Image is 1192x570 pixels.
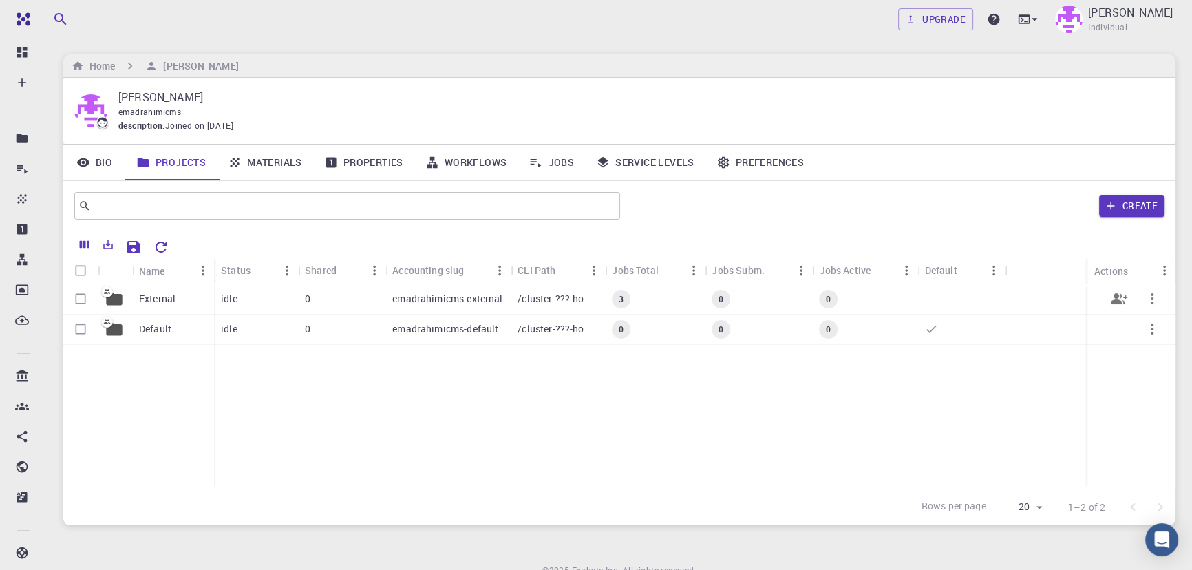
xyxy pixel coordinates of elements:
[392,292,502,306] p: emadrahimicms-external
[713,293,729,305] span: 0
[214,257,298,284] div: Status
[613,324,629,335] span: 0
[511,257,605,284] div: CLI Path
[392,322,498,336] p: emadrahimicms-default
[313,145,414,180] a: Properties
[132,257,214,284] div: Name
[363,260,385,282] button: Menu
[139,292,175,306] p: External
[819,257,871,284] div: Jobs Active
[84,59,115,74] h6: Home
[305,257,337,284] div: Shared
[118,106,181,117] span: emadrahimicms
[705,257,812,284] div: Jobs Subm.
[683,260,705,282] button: Menu
[139,322,171,336] p: Default
[1103,282,1136,315] button: Share
[120,233,147,261] button: Save Explorer Settings
[518,322,598,336] p: /cluster-???-home/emadrahimicms/emadrahimicms-default
[221,322,237,336] p: idle
[518,145,585,180] a: Jobs
[1094,257,1128,284] div: Actions
[217,145,313,180] a: Materials
[139,257,165,284] div: Name
[812,257,917,284] div: Jobs Active
[165,260,187,282] button: Sort
[712,257,765,284] div: Jobs Subm.
[305,322,310,336] p: 0
[276,260,298,282] button: Menu
[583,260,605,282] button: Menu
[298,257,385,284] div: Shared
[1099,195,1164,217] button: Create
[1088,21,1127,34] span: Individual
[11,12,30,26] img: logo
[1145,523,1178,556] div: Open Intercom Messenger
[1153,260,1175,282] button: Menu
[1088,4,1173,21] p: [PERSON_NAME]
[305,292,310,306] p: 0
[790,260,812,282] button: Menu
[118,89,1153,105] p: [PERSON_NAME]
[898,8,973,30] a: Upgrade
[464,260,486,282] button: Sort
[896,260,918,282] button: Menu
[98,257,132,284] div: Icon
[605,257,705,284] div: Jobs Total
[922,499,989,515] p: Rows per page:
[392,257,464,284] div: Accounting slug
[1068,500,1105,514] p: 1–2 of 2
[613,293,629,305] span: 3
[820,293,836,305] span: 0
[28,10,77,22] span: Support
[192,260,214,282] button: Menu
[489,260,511,282] button: Menu
[69,59,242,74] nav: breadcrumb
[385,257,511,284] div: Accounting slug
[994,497,1046,517] div: 20
[96,233,120,255] button: Export
[125,145,217,180] a: Projects
[73,233,96,255] button: Columns
[63,145,125,180] a: Bio
[925,257,957,284] div: Default
[713,324,729,335] span: 0
[221,292,237,306] p: idle
[158,59,238,74] h6: [PERSON_NAME]
[118,119,165,133] span: description :
[1087,257,1175,284] div: Actions
[414,145,518,180] a: Workflows
[147,233,175,261] button: Reset Explorer Settings
[251,260,273,282] button: Sort
[337,260,359,282] button: Sort
[612,257,659,284] div: Jobs Total
[983,260,1005,282] button: Menu
[705,145,815,180] a: Preferences
[518,292,598,306] p: /cluster-???-home/emadrahimicms/emadrahimicms-external
[918,257,1005,284] div: Default
[1055,6,1083,33] img: Emad Rahimi
[221,257,251,284] div: Status
[518,257,555,284] div: CLI Path
[165,119,233,133] span: Joined on [DATE]
[820,324,836,335] span: 0
[585,145,705,180] a: Service Levels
